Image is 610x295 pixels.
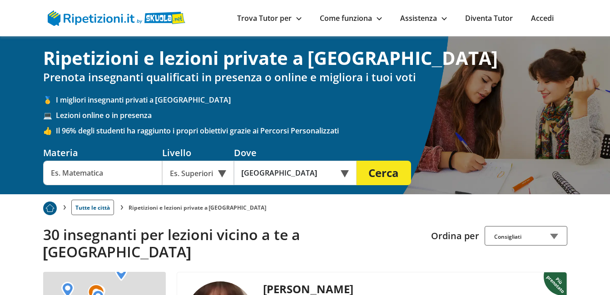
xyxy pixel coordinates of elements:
nav: breadcrumb d-none d-tablet-block [43,194,567,215]
span: Il 96% degli studenti ha raggiunto i propri obiettivi grazie ai Percorsi Personalizzati [56,126,567,136]
a: Assistenza [400,13,447,23]
a: Accedi [531,13,554,23]
img: logo Skuola.net | Ripetizioni.it [48,10,185,26]
label: Ordina per [431,230,479,242]
span: I migliori insegnanti privati a [GEOGRAPHIC_DATA] [56,95,567,105]
h2: Prenota insegnanti qualificati in presenza o online e migliora i tuoi voti [43,71,567,84]
span: 💻 [43,110,56,120]
button: Cerca [357,161,411,185]
li: Ripetizioni e lezioni private a [GEOGRAPHIC_DATA] [129,204,267,211]
a: Diventa Tutor [465,13,513,23]
input: Es. Indirizzo o CAP [234,161,344,185]
div: Materia [43,147,162,159]
div: Livello [162,147,234,159]
div: Consigliati [485,226,567,246]
a: Tutte le città [71,200,114,215]
a: logo Skuola.net | Ripetizioni.it [48,12,185,22]
img: Piu prenotato [43,202,57,215]
img: Marker [115,265,128,281]
span: 🥇 [43,95,56,105]
h1: Ripetizioni e lezioni private a [GEOGRAPHIC_DATA] [43,47,567,69]
div: Es. Superiori [162,161,234,185]
a: Trova Tutor per [237,13,302,23]
span: 👍 [43,126,56,136]
a: Come funziona [320,13,382,23]
div: Dove [234,147,357,159]
h2: 30 insegnanti per lezioni vicino a te a [GEOGRAPHIC_DATA] [43,226,424,261]
span: Lezioni online o in presenza [56,110,567,120]
input: Es. Matematica [43,161,162,185]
